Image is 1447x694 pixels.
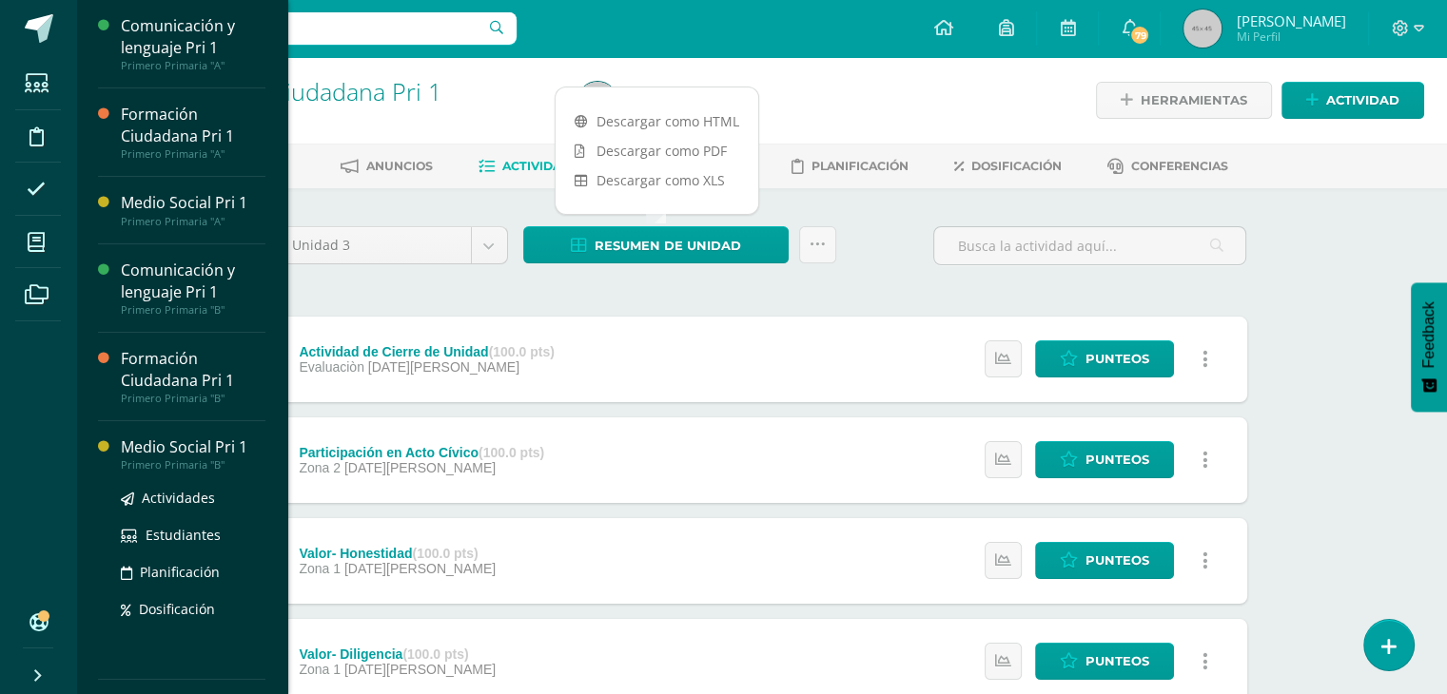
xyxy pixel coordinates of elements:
[121,561,265,583] a: Planificación
[139,600,215,618] span: Dosificación
[121,348,265,405] a: Formación Ciudadana Pri 1Primero Primaria "B"
[121,487,265,509] a: Actividades
[121,260,265,317] a: Comunicación y lenguaje Pri 1Primero Primaria "B"
[1085,543,1149,578] span: Punteos
[278,227,507,263] a: Unidad 3
[479,151,586,182] a: Actividades
[556,136,758,165] a: Descargar como PDF
[121,104,265,161] a: Formación Ciudadana Pri 1Primero Primaria "A"
[148,75,441,107] a: Formación Ciudadana Pri 1
[1420,301,1437,368] span: Feedback
[299,445,544,460] div: Participación en Acto Cívico
[142,489,215,507] span: Actividades
[1183,10,1222,48] img: 45x45
[792,151,909,182] a: Planificación
[1035,340,1174,377] a: Punteos
[121,436,265,472] a: Medio Social Pri 1Primero Primaria "B"
[148,78,556,105] h1: Formación Ciudadana Pri 1
[299,662,341,677] span: Zona 1
[121,524,265,546] a: Estudiantes
[1326,83,1399,118] span: Actividad
[1035,441,1174,478] a: Punteos
[121,147,265,161] div: Primero Primaria "A"
[811,159,909,173] span: Planificación
[121,303,265,317] div: Primero Primaria "B"
[121,392,265,405] div: Primero Primaria "B"
[292,227,457,263] span: Unidad 3
[121,192,265,227] a: Medio Social Pri 1Primero Primaria "A"
[121,59,265,72] div: Primero Primaria "A"
[121,260,265,303] div: Comunicación y lenguaje Pri 1
[402,646,468,662] strong: (100.0 pts)
[954,151,1062,182] a: Dosificación
[1085,442,1149,477] span: Punteos
[121,458,265,472] div: Primero Primaria "B"
[1129,25,1150,46] span: 79
[344,662,496,677] span: [DATE][PERSON_NAME]
[140,563,220,581] span: Planificación
[121,598,265,620] a: Dosificación
[344,561,496,576] span: [DATE][PERSON_NAME]
[1035,542,1174,579] a: Punteos
[366,159,433,173] span: Anuncios
[299,646,496,662] div: Valor- Diligencia
[299,344,554,359] div: Actividad de Cierre de Unidad
[1107,151,1228,182] a: Conferencias
[479,445,544,460] strong: (100.0 pts)
[299,561,341,576] span: Zona 1
[523,226,789,263] a: Resumen de unidad
[1281,82,1424,119] a: Actividad
[1085,644,1149,679] span: Punteos
[299,460,341,475] span: Zona 2
[299,359,364,375] span: Evaluaciòn
[578,82,616,120] img: 45x45
[971,159,1062,173] span: Dosificación
[121,104,265,147] div: Formación Ciudadana Pri 1
[1236,29,1345,45] span: Mi Perfil
[148,105,556,123] div: Primero Primaria 'B'
[88,12,517,45] input: Busca un usuario...
[344,460,496,475] span: [DATE][PERSON_NAME]
[1096,82,1272,119] a: Herramientas
[412,546,478,561] strong: (100.0 pts)
[1035,643,1174,680] a: Punteos
[502,159,586,173] span: Actividades
[146,526,221,544] span: Estudiantes
[121,348,265,392] div: Formación Ciudadana Pri 1
[299,546,496,561] div: Valor- Honestidad
[489,344,555,359] strong: (100.0 pts)
[121,215,265,228] div: Primero Primaria "A"
[1131,159,1228,173] span: Conferencias
[1085,341,1149,376] span: Punteos
[1236,11,1345,30] span: [PERSON_NAME]
[556,106,758,136] a: Descargar como HTML
[121,15,265,59] div: Comunicación y lenguaje Pri 1
[556,165,758,195] a: Descargar como XLS
[1141,83,1247,118] span: Herramientas
[368,359,519,375] span: [DATE][PERSON_NAME]
[341,151,433,182] a: Anuncios
[121,192,265,214] div: Medio Social Pri 1
[595,228,741,263] span: Resumen de unidad
[121,436,265,458] div: Medio Social Pri 1
[1411,282,1447,412] button: Feedback - Mostrar encuesta
[934,227,1245,264] input: Busca la actividad aquí...
[121,15,265,72] a: Comunicación y lenguaje Pri 1Primero Primaria "A"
